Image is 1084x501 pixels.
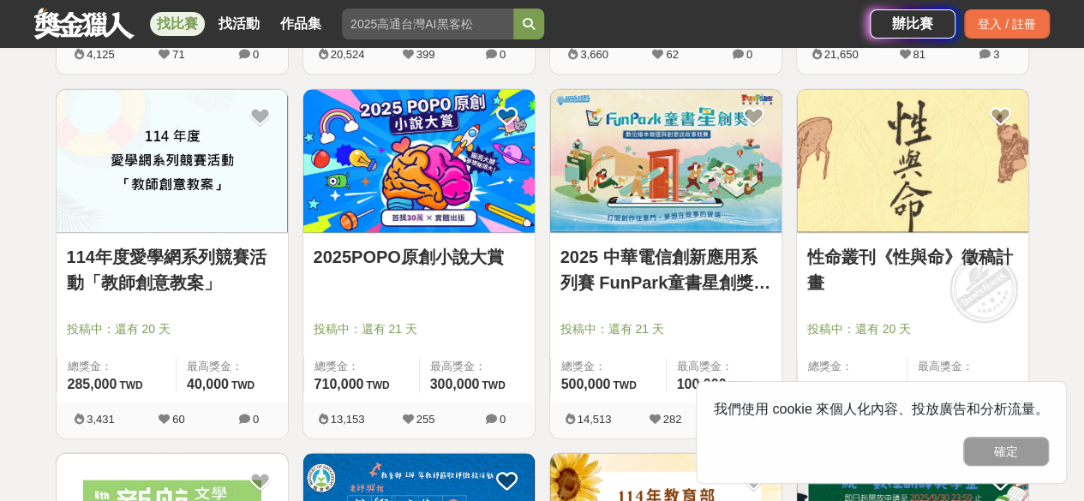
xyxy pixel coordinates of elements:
span: 3,431 [87,412,115,425]
span: 21,650 [824,48,859,61]
span: 399 [416,48,435,61]
img: Cover Image [550,89,782,232]
span: 0 [746,48,752,61]
a: 2025 中華電信創新應用系列賽 FunPark童書星創獎 數位繪本徵選與創意說故事競賽 [560,243,771,295]
span: 3,660 [580,48,608,61]
span: TWD [728,379,752,391]
span: TWD [613,379,636,391]
span: 255 [416,412,435,425]
a: Cover Image [550,89,782,233]
span: 500,000 [561,376,611,391]
span: TWD [482,379,505,391]
span: 62 [666,48,678,61]
span: 0 [253,48,259,61]
a: 性命叢刊《性與命》徵稿計畫 [807,243,1018,295]
a: 找比賽 [150,12,205,36]
span: 總獎金： [68,357,165,374]
span: 3 [993,48,999,61]
span: 282 [663,412,682,425]
span: 60 [172,412,184,425]
span: 81 [913,48,925,61]
span: 投稿中：還有 21 天 [314,319,524,337]
span: 13,153 [331,412,365,425]
span: 投稿中：還有 20 天 [67,319,278,337]
input: 2025高通台灣AI黑客松 [342,9,513,39]
img: Cover Image [797,89,1028,232]
span: 100,000 [677,376,727,391]
span: TWD [119,379,142,391]
a: 2025POPO原創小說大賞 [314,243,524,269]
span: 最高獎金： [677,357,771,374]
a: Cover Image [797,89,1028,233]
span: 總獎金： [314,357,409,374]
span: 投稿中：還有 20 天 [807,319,1018,337]
a: Cover Image [57,89,288,233]
span: TWD [366,379,389,391]
span: 最高獎金： [430,357,524,374]
span: 40,000 [187,376,229,391]
span: 最高獎金： [187,357,278,374]
span: 投稿中：還有 21 天 [560,319,771,337]
span: -- [918,376,927,391]
span: 0 [500,412,506,425]
button: 確定 [963,437,1049,466]
span: 總獎金： [561,357,656,374]
a: Cover Image [303,89,535,233]
img: Cover Image [57,89,288,232]
span: 710,000 [314,376,364,391]
span: 20,524 [331,48,365,61]
a: 辦比賽 [870,9,955,39]
a: 作品集 [273,12,328,36]
span: 285,000 [68,376,117,391]
span: 0 [500,48,506,61]
span: 71 [172,48,184,61]
span: 我們使用 cookie 來個人化內容、投放廣告和分析流量。 [714,402,1049,416]
span: 0 [253,412,259,425]
a: 找活動 [212,12,267,36]
span: 300,000 [430,376,480,391]
span: 4,125 [87,48,115,61]
span: TWD [231,379,255,391]
div: 登入 / 註冊 [964,9,1050,39]
span: 總獎金： [808,357,897,374]
span: 最高獎金： [918,357,1018,374]
img: Cover Image [303,89,535,232]
span: -- [808,376,817,391]
a: 114年度愛學網系列競賽活動「教師創意教案」 [67,243,278,295]
span: 14,513 [578,412,612,425]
